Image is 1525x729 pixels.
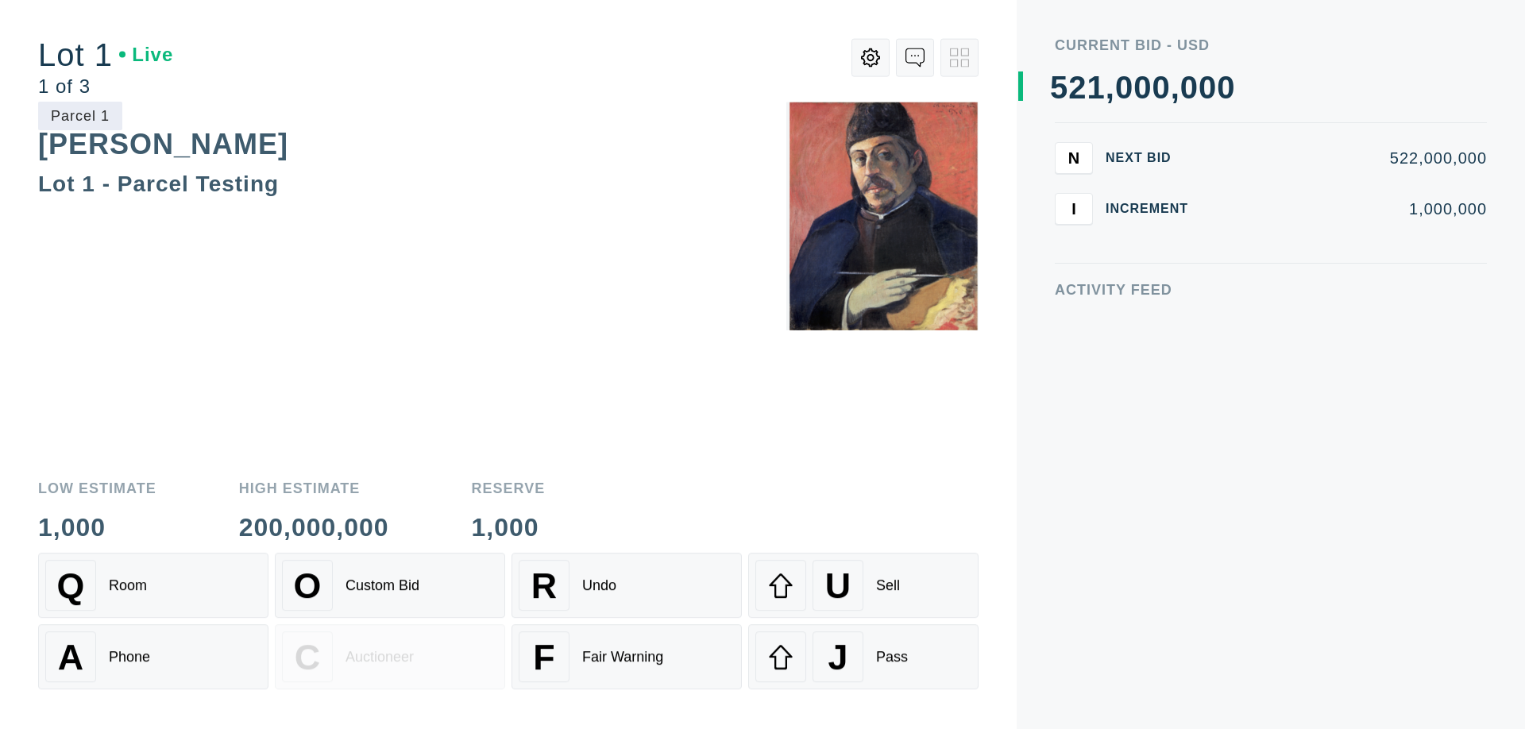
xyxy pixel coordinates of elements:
div: Parcel 1 [38,102,122,130]
button: USell [748,554,979,619]
div: Low Estimate [38,476,156,491]
span: Q [57,567,85,607]
span: I [1071,199,1076,218]
div: 0 [1133,71,1152,103]
div: Phone [109,650,150,667]
div: [PERSON_NAME] [38,134,288,167]
div: Custom Bid [346,579,419,596]
button: CAuctioneer [275,626,505,691]
div: Increment [1106,202,1201,215]
div: Current Bid - USD [1055,38,1487,52]
button: I [1055,193,1093,225]
div: , [1106,71,1115,389]
div: 0 [1115,71,1133,103]
div: High Estimate [239,476,389,491]
div: Reserve [472,476,546,491]
div: Room [109,579,147,596]
button: N [1055,142,1093,174]
div: Lot 1 [38,38,173,70]
div: Auctioneer [346,650,414,667]
span: J [828,638,847,679]
button: OCustom Bid [275,554,505,619]
span: F [533,638,554,679]
div: 1,000,000 [1214,201,1487,217]
span: C [295,638,320,679]
div: 1 of 3 [38,76,173,95]
div: 1,000 [38,510,156,535]
div: 522,000,000 [1214,150,1487,166]
span: U [825,567,851,607]
span: O [294,567,322,607]
div: 0 [1180,71,1199,103]
div: Undo [582,579,616,596]
span: A [58,638,83,679]
div: 0 [1199,71,1217,103]
div: Live [119,44,173,64]
div: Pass [876,650,908,667]
div: 1,000 [472,510,546,535]
button: JPass [748,626,979,691]
div: 1 [1087,71,1106,103]
div: Activity Feed [1055,283,1487,297]
div: 0 [1152,71,1170,103]
div: Next Bid [1106,152,1201,164]
span: N [1068,148,1079,167]
div: Sell [876,579,900,596]
div: , [1171,71,1180,389]
div: Lot 1 - Parcel Testing [38,178,279,202]
button: FFair Warning [512,626,742,691]
div: 200,000,000 [239,510,389,535]
div: 2 [1068,71,1087,103]
span: R [531,567,557,607]
button: RUndo [512,554,742,619]
button: QRoom [38,554,268,619]
button: APhone [38,626,268,691]
div: 0 [1217,71,1235,103]
div: Fair Warning [582,650,663,667]
div: 5 [1050,71,1068,103]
